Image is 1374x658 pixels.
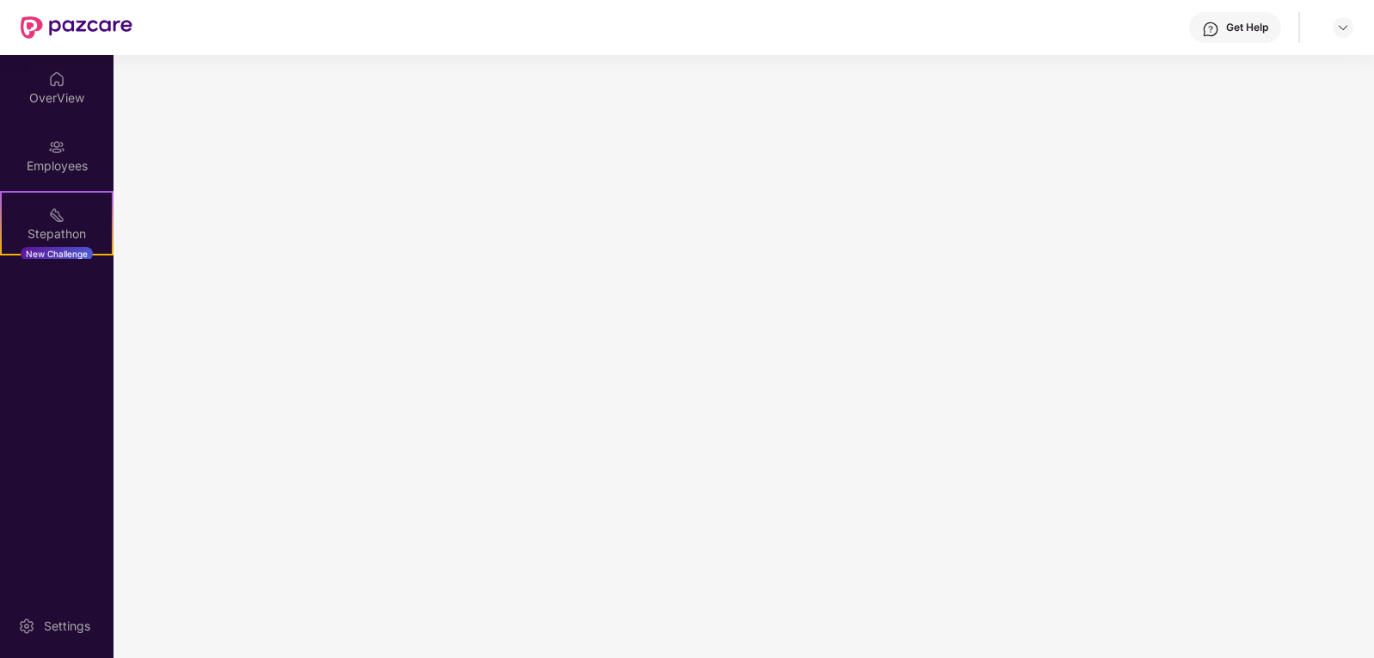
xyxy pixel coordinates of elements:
[21,247,93,261] div: New Challenge
[48,138,65,156] img: svg+xml;base64,PHN2ZyBpZD0iRW1wbG95ZWVzIiB4bWxucz0iaHR0cDovL3d3dy53My5vcmcvMjAwMC9zdmciIHdpZHRoPS...
[18,618,35,635] img: svg+xml;base64,PHN2ZyBpZD0iU2V0dGluZy0yMHgyMCIgeG1sbnM9Imh0dHA6Ly93d3cudzMub3JnLzIwMDAvc3ZnIiB3aW...
[1336,21,1350,34] img: svg+xml;base64,PHN2ZyBpZD0iRHJvcGRvd24tMzJ4MzIiIHhtbG5zPSJodHRwOi8vd3d3LnczLm9yZy8yMDAwL3N2ZyIgd2...
[1202,21,1219,38] img: svg+xml;base64,PHN2ZyBpZD0iSGVscC0zMngzMiIgeG1sbnM9Imh0dHA6Ly93d3cudzMub3JnLzIwMDAvc3ZnIiB3aWR0aD...
[39,618,95,635] div: Settings
[48,71,65,88] img: svg+xml;base64,PHN2ZyBpZD0iSG9tZSIgeG1sbnM9Imh0dHA6Ly93d3cudzMub3JnLzIwMDAvc3ZnIiB3aWR0aD0iMjAiIG...
[21,16,132,39] img: New Pazcare Logo
[2,225,112,243] div: Stepathon
[48,206,65,224] img: svg+xml;base64,PHN2ZyB4bWxucz0iaHR0cDovL3d3dy53My5vcmcvMjAwMC9zdmciIHdpZHRoPSIyMSIgaGVpZ2h0PSIyMC...
[1226,21,1268,34] div: Get Help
